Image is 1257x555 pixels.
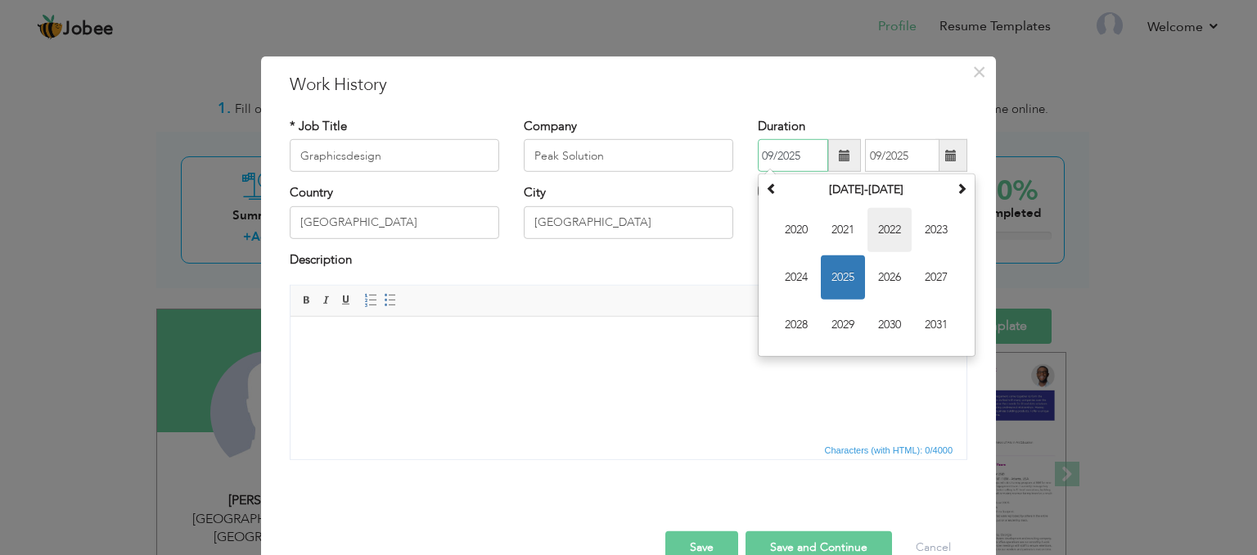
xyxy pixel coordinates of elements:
span: 2020 [774,208,818,252]
a: Bold [298,291,316,309]
span: 2022 [867,208,912,252]
span: Characters (with HTML): 0/4000 [822,443,957,458]
label: Duration [758,118,805,135]
span: × [972,57,986,87]
span: 2029 [821,303,865,347]
span: 2025 [821,255,865,300]
span: 2021 [821,208,865,252]
span: 2024 [774,255,818,300]
span: 2027 [914,255,958,300]
button: Close [966,59,992,85]
label: * Job Title [290,118,347,135]
th: Select Decade [782,178,952,202]
input: Present [865,139,939,172]
a: Insert/Remove Bulleted List [381,291,399,309]
input: From [758,139,828,172]
span: Next Decade [956,183,967,194]
h3: Work History [290,73,967,97]
span: 2031 [914,303,958,347]
a: Italic [318,291,336,309]
span: 2023 [914,208,958,252]
span: 2030 [867,303,912,347]
label: Company [524,118,577,135]
label: Description [290,251,352,268]
iframe: Rich Text Editor, workEditor [291,317,966,440]
span: Previous Decade [766,183,777,194]
a: Underline [337,291,355,309]
label: City [524,184,546,201]
div: Statistics [822,443,958,458]
label: Country [290,184,333,201]
span: 2028 [774,303,818,347]
span: 2026 [867,255,912,300]
a: Insert/Remove Numbered List [362,291,380,309]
